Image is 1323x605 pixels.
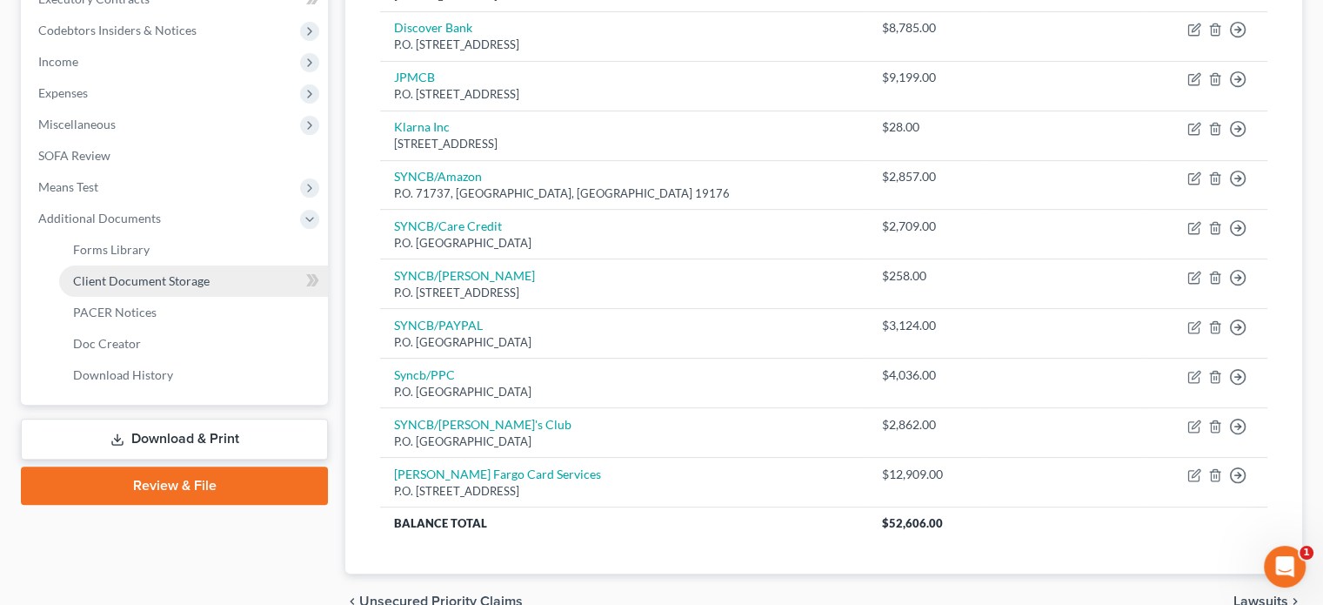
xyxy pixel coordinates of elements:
a: Forms Library [59,234,328,266]
div: $28.00 [882,118,973,136]
a: PACER Notices [59,297,328,328]
a: Client Document Storage [59,266,328,297]
span: Miscellaneous [38,117,116,131]
span: PACER Notices [73,305,157,319]
div: $4,036.00 [882,366,973,384]
div: $3,124.00 [882,317,973,334]
a: Syncb/PPC [394,367,455,382]
a: Discover Bank [394,20,472,35]
a: SOFA Review [24,140,328,171]
span: Doc Creator [73,336,141,351]
iframe: Intercom live chat [1264,546,1306,588]
span: Download History [73,367,173,382]
div: $9,199.00 [882,69,973,86]
span: Income [38,54,78,69]
div: $2,862.00 [882,416,973,434]
span: Codebtors Insiders & Notices [38,23,197,37]
span: Additional Documents [38,211,161,225]
a: SYNCB/[PERSON_NAME] [394,268,535,283]
div: P.O. [STREET_ADDRESS] [394,86,854,103]
div: [STREET_ADDRESS] [394,136,854,152]
a: JPMCB [394,70,435,84]
span: $52,606.00 [882,516,943,530]
a: [PERSON_NAME] Fargo Card Services [394,467,601,481]
a: Download & Print [21,419,328,460]
a: SYNCB/[PERSON_NAME]'s Club [394,417,571,432]
div: P.O. [GEOGRAPHIC_DATA] [394,334,854,351]
div: P.O. [GEOGRAPHIC_DATA] [394,384,854,400]
div: P.O. [STREET_ADDRESS] [394,483,854,500]
div: P.O. [GEOGRAPHIC_DATA] [394,434,854,450]
div: P.O. [STREET_ADDRESS] [394,285,854,301]
span: Means Test [38,179,98,194]
a: SYNCB/PAYPAL [394,318,483,333]
span: 1 [1300,546,1313,560]
div: $2,857.00 [882,168,973,185]
a: SYNCB/Care Credit [394,218,502,233]
th: Balance Total [380,508,868,539]
span: Client Document Storage [73,273,210,288]
div: $258.00 [882,267,973,285]
div: $2,709.00 [882,218,973,235]
a: Review & File [21,467,328,505]
div: P.O. [GEOGRAPHIC_DATA] [394,235,854,252]
div: P.O. [STREET_ADDRESS] [394,37,854,53]
div: P.O. 71737, [GEOGRAPHIC_DATA], [GEOGRAPHIC_DATA] 19176 [394,185,854,202]
div: $12,909.00 [882,466,973,483]
a: Download History [59,360,328,391]
span: Forms Library [73,242,150,257]
span: Expenses [38,85,88,100]
div: $8,785.00 [882,19,973,37]
a: Doc Creator [59,328,328,360]
a: Klarna Inc [394,119,450,134]
span: SOFA Review [38,148,110,163]
a: SYNCB/Amazon [394,169,482,184]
